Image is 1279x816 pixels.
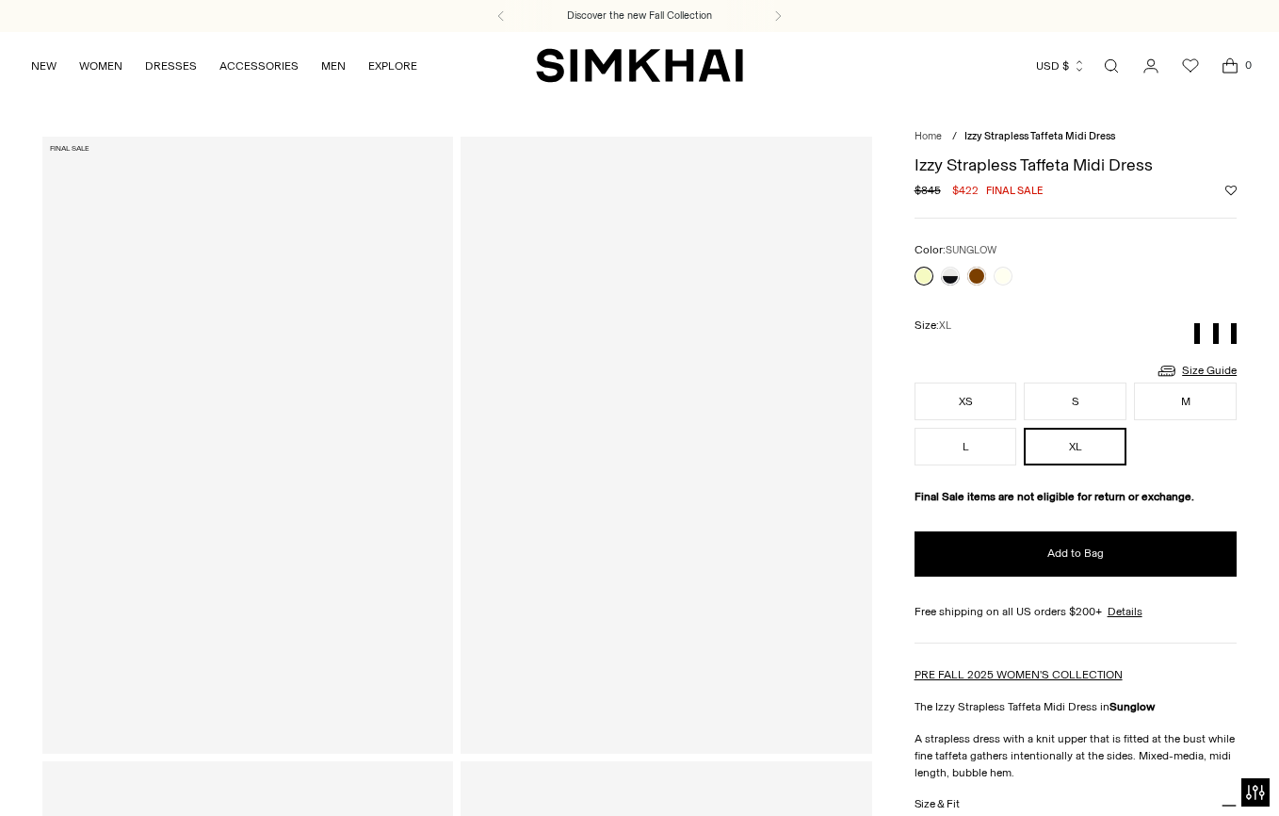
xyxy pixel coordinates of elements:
a: Home [915,130,942,142]
a: DRESSES [145,45,197,87]
a: Size Guide [1156,359,1237,383]
h1: Izzy Strapless Taffeta Midi Dress [915,156,1238,173]
a: EXPLORE [368,45,417,87]
a: SIMKHAI [536,47,743,84]
h3: Size & Fit [915,798,960,810]
a: Izzy Strapless Taffeta Midi Dress [461,137,871,754]
p: A strapless dress with a knit upper that is fitted at the bust while fine taffeta gathers intenti... [915,730,1238,781]
p: The Izzy Strapless Taffeta Midi Dress in [915,698,1238,715]
a: WOMEN [79,45,122,87]
strong: Sunglow [1109,700,1155,713]
div: Free shipping on all US orders $200+ [915,603,1238,620]
a: PRE FALL 2025 WOMEN'S COLLECTION [915,668,1123,681]
a: Details [1108,603,1142,620]
a: Open cart modal [1211,47,1249,85]
a: Discover the new Fall Collection [567,8,712,24]
a: NEW [31,45,57,87]
nav: breadcrumbs [915,129,1238,145]
a: MEN [321,45,346,87]
label: Color: [915,241,996,259]
a: ACCESSORIES [219,45,299,87]
a: Go to the account page [1132,47,1170,85]
button: L [915,428,1017,465]
button: S [1024,383,1126,420]
span: XL [939,319,951,332]
button: M [1134,383,1237,420]
span: 0 [1239,57,1256,73]
button: XS [915,383,1017,420]
button: Add to Wishlist [1225,185,1237,196]
a: Izzy Strapless Taffeta Midi Dress [42,137,453,754]
button: XL [1024,428,1126,465]
s: $845 [915,182,941,199]
a: Open search modal [1093,47,1130,85]
span: SUNGLOW [946,244,996,256]
button: Add to Bag [915,531,1238,577]
div: / [952,129,957,145]
span: Add to Bag [1047,546,1104,562]
strong: Final Sale items are not eligible for return or exchange. [915,490,1194,503]
button: USD $ [1036,45,1086,87]
span: $422 [952,182,979,199]
span: Izzy Strapless Taffeta Midi Dress [964,130,1115,142]
label: Size: [915,317,951,335]
a: Wishlist [1172,47,1209,85]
